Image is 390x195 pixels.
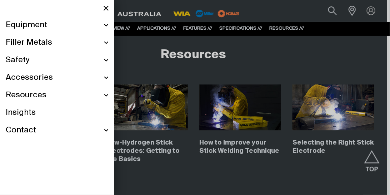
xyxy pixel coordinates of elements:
[6,104,109,122] a: Insights
[6,73,53,83] span: Accessories
[6,16,109,34] a: Equipment
[6,122,109,139] a: Contact
[6,38,52,48] span: Filler Metals
[6,20,47,30] span: Equipment
[6,125,36,136] span: Contact
[6,108,36,118] span: Insights
[6,55,29,65] span: Safety
[6,69,109,87] a: Accessories
[6,52,109,69] a: Safety
[6,34,109,52] a: Filler Metals
[6,87,109,104] a: Resources
[6,90,46,101] span: Resources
